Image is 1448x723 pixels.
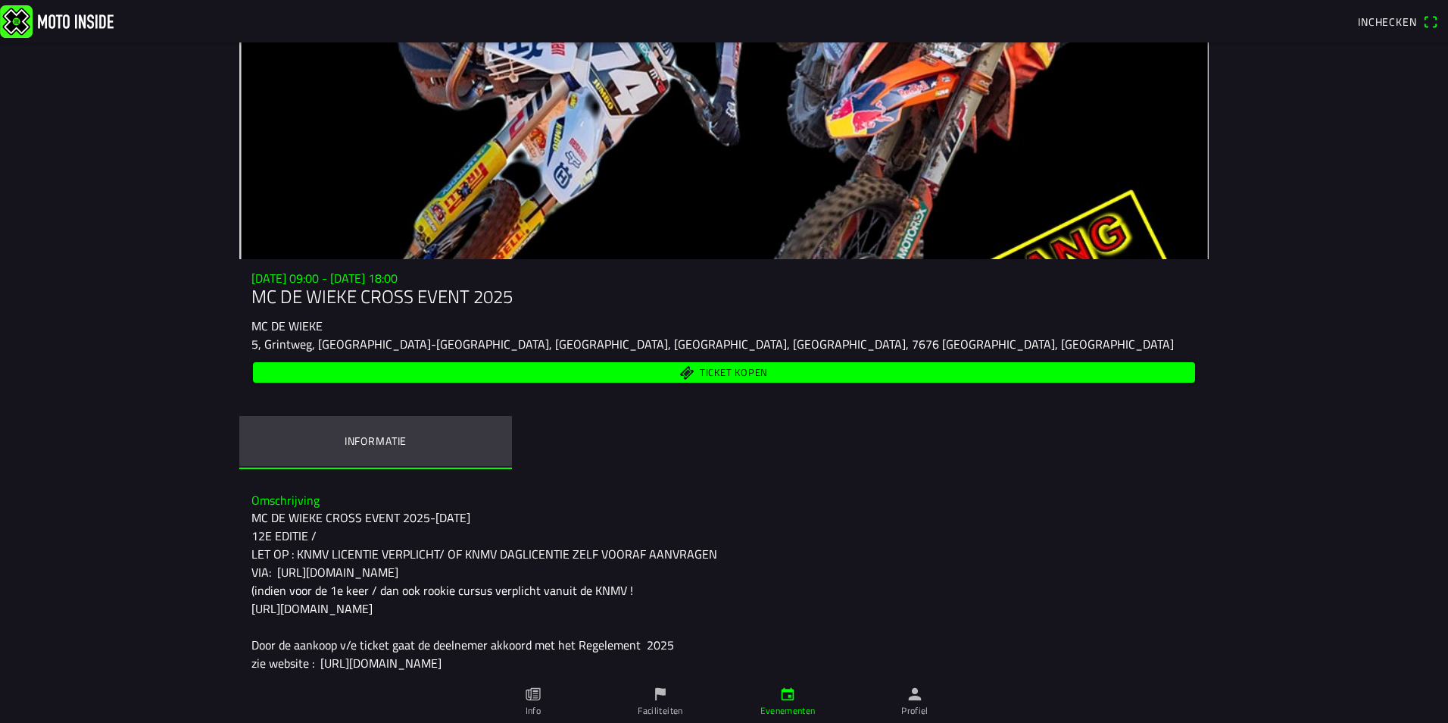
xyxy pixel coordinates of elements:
[779,686,796,703] ion-icon: calendar
[700,368,768,377] span: Ticket kopen
[251,317,323,335] ion-text: MC DE WIEKE
[760,704,816,718] ion-label: Evenementen
[251,286,1197,308] h1: MC DE WIEKE CROSS EVENT 2025
[638,704,682,718] ion-label: Faciliteiten
[525,686,541,703] ion-icon: paper
[907,686,923,703] ion-icon: person
[901,704,928,718] ion-label: Profiel
[251,335,1174,353] ion-text: 5, Grintweg, [GEOGRAPHIC_DATA]-[GEOGRAPHIC_DATA], [GEOGRAPHIC_DATA], [GEOGRAPHIC_DATA], [GEOGRAPH...
[1358,14,1417,30] span: Inchecken
[251,271,1197,286] h3: [DATE] 09:00 - [DATE] 18:00
[345,433,407,449] ion-label: Informatie
[1350,8,1445,34] a: Incheckenqr scanner
[251,509,1197,672] div: MC DE WIEKE CROSS EVENT 2025-[DATE] 12E EDITIE / LET OP : KNMV LICENTIE VERPLICHT/ OF KNMV DAGLIC...
[251,493,1197,508] h3: Omschrijving
[526,704,541,718] ion-label: Info
[652,686,669,703] ion-icon: flag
